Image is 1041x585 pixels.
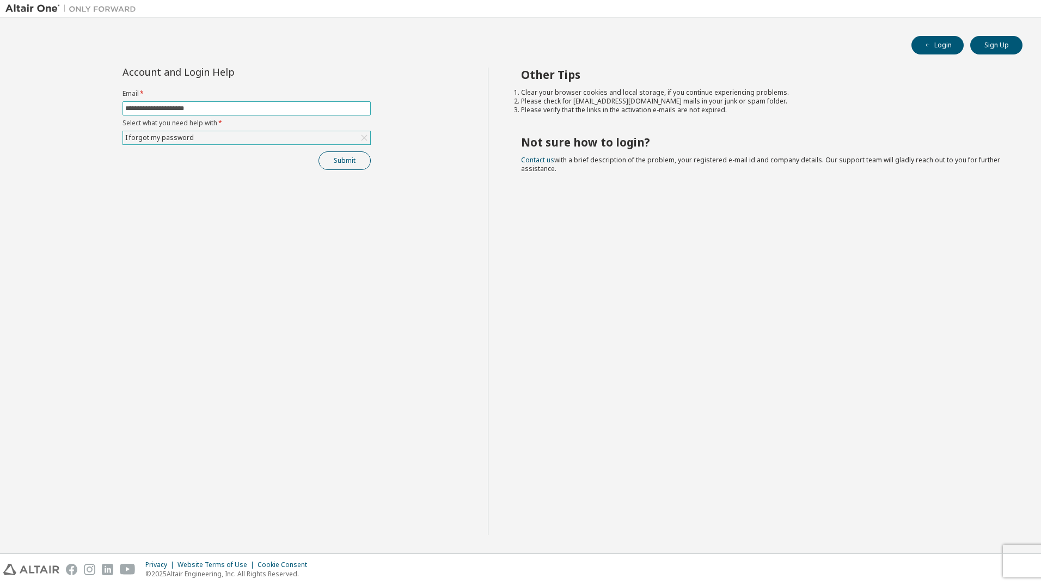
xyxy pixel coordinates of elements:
[319,151,371,170] button: Submit
[84,564,95,575] img: instagram.svg
[3,564,59,575] img: altair_logo.svg
[258,560,314,569] div: Cookie Consent
[123,68,321,76] div: Account and Login Help
[177,560,258,569] div: Website Terms of Use
[521,135,1003,149] h2: Not sure how to login?
[970,36,1022,54] button: Sign Up
[521,106,1003,114] li: Please verify that the links in the activation e-mails are not expired.
[123,89,371,98] label: Email
[521,88,1003,97] li: Clear your browser cookies and local storage, if you continue experiencing problems.
[5,3,142,14] img: Altair One
[521,68,1003,82] h2: Other Tips
[124,132,195,144] div: I forgot my password
[120,564,136,575] img: youtube.svg
[145,560,177,569] div: Privacy
[521,97,1003,106] li: Please check for [EMAIL_ADDRESS][DOMAIN_NAME] mails in your junk or spam folder.
[521,155,1000,173] span: with a brief description of the problem, your registered e-mail id and company details. Our suppo...
[521,155,554,164] a: Contact us
[66,564,77,575] img: facebook.svg
[102,564,113,575] img: linkedin.svg
[123,131,370,144] div: I forgot my password
[123,119,371,127] label: Select what you need help with
[911,36,964,54] button: Login
[145,569,314,578] p: © 2025 Altair Engineering, Inc. All Rights Reserved.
